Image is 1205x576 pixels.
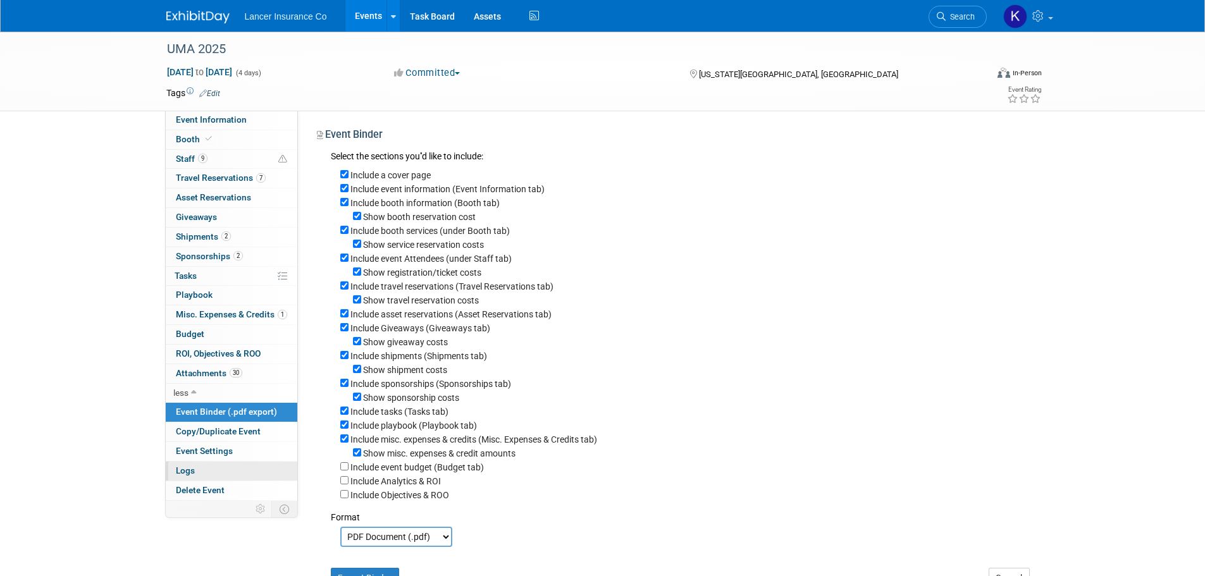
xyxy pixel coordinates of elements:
div: Select the sections you''d like to include: [331,150,1030,164]
label: Include tasks (Tasks tab) [350,407,448,417]
a: Staff9 [166,150,297,169]
a: Search [929,6,987,28]
a: Booth [166,130,297,149]
label: Show shipment costs [363,365,447,375]
span: Attachments [176,368,242,378]
span: Event Settings [176,446,233,456]
span: ROI, Objectives & ROO [176,348,261,358]
label: Include shipments (Shipments tab) [350,351,487,361]
span: Sponsorships [176,251,243,261]
a: Misc. Expenses & Credits1 [166,305,297,324]
a: Giveaways [166,208,297,227]
label: Show travel reservation costs [363,295,479,305]
label: Include playbook (Playbook tab) [350,420,477,431]
a: Edit [199,89,220,98]
td: Toggle Event Tabs [271,501,297,517]
span: Giveaways [176,212,217,222]
span: Copy/Duplicate Event [176,426,261,436]
span: Asset Reservations [176,192,251,202]
label: Show misc. expenses & credit amounts [363,448,516,458]
span: Search [946,12,975,21]
span: Booth [176,134,214,144]
a: Travel Reservations7 [166,169,297,188]
span: to [194,67,206,77]
label: Include Objectives & ROO [350,490,449,500]
label: Show sponsorship costs [363,393,459,403]
div: Event Rating [1007,87,1041,93]
span: [DATE] [DATE] [166,66,233,78]
label: Include event Attendees (under Staff tab) [350,254,512,264]
span: [US_STATE][GEOGRAPHIC_DATA], [GEOGRAPHIC_DATA] [699,70,898,79]
td: Personalize Event Tab Strip [250,501,272,517]
a: Copy/Duplicate Event [166,422,297,441]
div: In-Person [1012,68,1042,78]
a: Delete Event [166,481,297,500]
button: Committed [390,66,465,80]
label: Include a cover page [350,170,431,180]
span: Delete Event [176,485,225,495]
span: 9 [198,154,207,163]
a: Sponsorships2 [166,247,297,266]
a: Shipments2 [166,228,297,247]
label: Include event information (Event Information tab) [350,184,545,194]
td: Tags [166,87,220,99]
span: 30 [230,368,242,377]
span: 1 [278,310,287,319]
a: Event Binder (.pdf export) [166,403,297,422]
label: Include booth services (under Booth tab) [350,226,510,236]
span: Playbook [176,290,213,300]
a: less [166,384,297,403]
span: (4 days) [235,69,261,77]
label: Include asset reservations (Asset Reservations tab) [350,309,552,319]
label: Include event budget (Budget tab) [350,462,484,472]
i: Booth reservation complete [206,135,212,142]
a: Budget [166,325,297,344]
span: Travel Reservations [176,173,266,183]
span: less [173,388,188,398]
span: Misc. Expenses & Credits [176,309,287,319]
label: Show service reservation costs [363,240,484,250]
a: Asset Reservations [166,188,297,207]
a: ROI, Objectives & ROO [166,345,297,364]
label: Include sponsorships (Sponsorships tab) [350,379,511,389]
span: Budget [176,329,204,339]
span: Event Information [176,114,247,125]
label: Show registration/ticket costs [363,267,481,278]
a: Logs [166,462,297,481]
span: Potential Scheduling Conflict -- at least one attendee is tagged in another overlapping event. [278,154,287,165]
div: Format [331,501,1030,524]
label: Include Analytics & ROI [350,476,441,486]
label: Include misc. expenses & credits (Misc. Expenses & Credits tab) [350,434,597,444]
span: Lancer Insurance Co [245,11,327,21]
label: Include Giveaways (Giveaways tab) [350,323,490,333]
a: Tasks [166,267,297,286]
div: Event Format [912,66,1042,85]
a: Event Settings [166,442,297,461]
span: Logs [176,465,195,475]
a: Attachments30 [166,364,297,383]
div: UMA 2025 [163,38,968,61]
div: Event Binder [317,128,1030,146]
span: Shipments [176,231,231,242]
img: Format-Inperson.png [998,68,1010,78]
label: Show giveaway costs [363,337,448,347]
label: Include booth information (Booth tab) [350,198,500,208]
span: Staff [176,154,207,164]
img: Kimberlee Bissegger [1003,4,1027,28]
span: 2 [221,231,231,241]
label: Include travel reservations (Travel Reservations tab) [350,281,553,291]
span: 2 [233,251,243,260]
label: Show booth reservation cost [363,212,476,222]
span: Event Binder (.pdf export) [176,407,277,417]
img: ExhibitDay [166,11,230,23]
a: Playbook [166,286,297,305]
a: Event Information [166,111,297,130]
span: 7 [256,173,266,183]
span: Tasks [175,271,197,281]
